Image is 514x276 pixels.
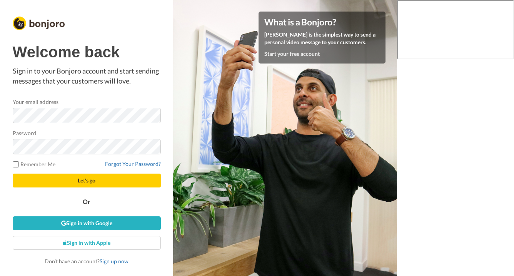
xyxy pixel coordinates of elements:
a: Sign up now [100,258,128,264]
a: Start your free account [264,50,320,57]
span: Or [81,199,92,204]
p: [PERSON_NAME] is the simplest way to send a personal video message to your customers. [264,31,380,46]
label: Your email address [13,98,58,106]
p: Sign in to your Bonjoro account and start sending messages that your customers will love. [13,66,161,86]
span: Let's go [78,177,95,184]
input: Remember Me [13,161,19,167]
a: Forgot Your Password? [105,161,161,167]
h4: What is a Bonjoro? [264,17,380,27]
button: Let's go [13,174,161,187]
h1: Welcome back [13,43,161,60]
a: Sign in with Google [13,216,161,230]
label: Password [13,129,37,137]
span: Don’t have an account? [45,258,128,264]
a: Sign in with Apple [13,236,161,250]
label: Remember Me [13,160,56,168]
